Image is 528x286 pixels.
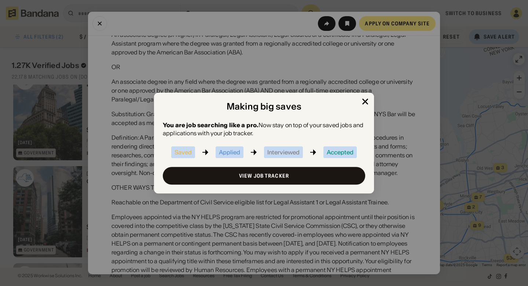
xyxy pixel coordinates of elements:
div: Accepted [327,149,353,155]
div: View job tracker [239,173,289,178]
div: Applied [219,149,240,155]
b: You are job searching like a pro. [163,121,258,129]
div: Making big saves [227,101,302,112]
div: Saved [175,149,192,155]
div: Interviewed [267,149,300,155]
div: Now stay on top of your saved jobs and applications with your job tracker. [163,121,365,137]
